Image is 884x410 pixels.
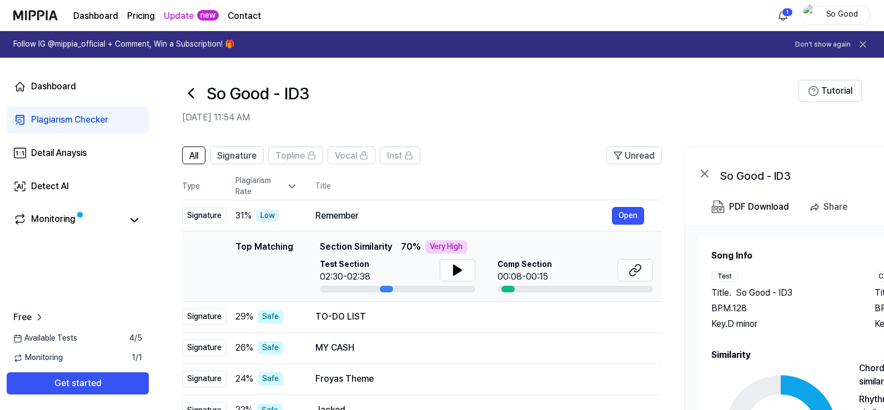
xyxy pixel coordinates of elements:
[164,9,194,23] a: Update
[315,173,662,200] th: Title
[13,39,234,50] h1: Follow IG @mippia_official + Comment, Win a Subscription! 🎁
[31,113,108,126] div: Plagiarism Checker
[711,286,731,300] span: Title .
[315,209,612,222] div: Remember
[13,311,45,324] a: Free
[258,310,283,323] div: Safe
[73,9,118,23] a: Dashboard
[335,149,357,163] span: Vocal
[820,9,863,21] div: So Good
[736,286,792,300] span: So Good - ID3
[315,341,644,355] div: MY CASH
[711,200,725,214] img: PDF Download
[625,149,655,163] span: Unread
[729,200,789,214] div: PDF Download
[387,149,402,163] span: Inst
[129,333,142,344] span: 4 / 5
[606,146,662,164] button: Unread
[315,310,644,323] div: TO-DO LIST
[31,80,76,93] div: Dashboard
[217,149,257,163] span: Signature
[800,6,871,25] button: profileSo Good
[320,270,370,284] div: 02:30-02:38
[235,240,293,292] div: Top Matching
[7,372,149,394] button: Get started
[401,240,421,254] span: 70 %
[228,9,261,23] a: Contact
[197,10,219,21] div: new
[498,259,552,270] span: Comp Section
[127,9,155,23] a: Pricing
[795,40,851,49] button: Don't show again
[805,196,856,218] button: Share
[132,352,142,363] span: 1 / 1
[7,107,149,133] a: Plagiarism Checker
[7,73,149,100] a: Dashboard
[189,149,198,163] span: All
[235,175,298,197] div: Plagiarism Rate
[182,340,227,356] div: Signature
[31,212,76,228] div: Monitoring
[798,80,862,102] button: Tutorial
[709,196,791,218] button: PDF Download
[13,333,77,344] span: Available Tests
[425,240,467,254] div: Very High
[207,82,309,105] h1: So Good - ID3
[182,308,227,325] div: Signature
[182,173,227,200] th: Type
[210,146,264,164] button: Signature
[182,146,205,164] button: All
[235,209,252,222] span: 31 %
[7,140,149,166] a: Detail Anaysis
[182,207,227,224] div: Signature
[31,180,69,193] div: Detect AI
[320,240,392,254] span: Section Similarity
[498,270,552,284] div: 00:08-00:15
[711,271,738,282] div: Test
[782,8,793,17] div: 1
[275,149,305,163] span: Topline
[13,352,63,363] span: Monitoring
[13,212,122,228] a: Monitoring
[328,146,375,164] button: Vocal
[258,372,283,386] div: Safe
[774,7,792,24] button: 알림1
[182,371,227,387] div: Signature
[776,9,790,22] img: 알림
[7,173,149,200] a: Detect AI
[31,146,87,160] div: Detail Anaysis
[711,317,852,331] div: Key. D minor
[182,111,798,124] h2: [DATE] 11:54 AM
[235,341,253,355] span: 26 %
[235,310,253,323] span: 29 %
[268,146,323,164] button: Topline
[13,311,32,324] span: Free
[380,146,420,164] button: Inst
[235,372,253,386] span: 24 %
[258,341,283,355] div: Safe
[315,372,644,386] div: Froyas Theme
[823,200,847,214] div: Share
[256,209,279,222] div: Low
[711,302,852,315] div: BPM. 128
[803,4,817,27] img: profile
[612,207,644,225] button: Open
[320,259,370,270] span: Test Section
